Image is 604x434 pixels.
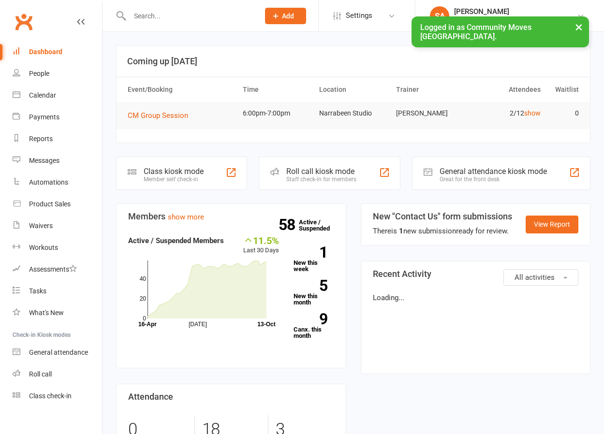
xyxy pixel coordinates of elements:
th: Event/Booking [123,77,238,102]
button: All activities [503,269,578,286]
div: General attendance [29,348,88,356]
div: Waivers [29,222,53,230]
span: CM Group Session [128,111,188,120]
a: show more [168,213,204,221]
div: 11.5% [243,235,279,246]
div: Product Sales [29,200,71,208]
strong: 1 [294,245,327,260]
h3: Members [128,212,334,221]
a: Calendar [13,85,102,106]
div: Payments [29,113,59,121]
a: 5New this month [294,280,334,305]
div: Messages [29,157,59,164]
div: Tasks [29,287,46,295]
h3: Attendance [128,392,334,402]
a: People [13,63,102,85]
div: Roll call kiosk mode [286,167,356,176]
div: Last 30 Days [243,235,279,256]
div: Assessments [29,265,77,273]
div: Member self check-in [144,176,204,183]
span: All activities [515,273,555,282]
div: [PERSON_NAME] [454,7,577,16]
a: Messages [13,150,102,172]
div: Class check-in [29,392,72,400]
button: × [570,16,588,37]
a: Product Sales [13,193,102,215]
span: Add [282,12,294,20]
span: Logged in as Community Moves [GEOGRAPHIC_DATA]. [420,23,531,41]
a: Automations [13,172,102,193]
div: What's New [29,309,64,317]
a: Workouts [13,237,102,259]
div: Reports [29,135,53,143]
td: [PERSON_NAME] [392,102,468,125]
div: Great for the front desk [440,176,547,183]
div: People [29,70,49,77]
a: Dashboard [13,41,102,63]
th: Time [238,77,315,102]
th: Trainer [392,77,468,102]
div: Roll call [29,370,52,378]
td: 2/12 [468,102,545,125]
button: CM Group Session [128,110,195,121]
div: SA [430,6,449,26]
td: 0 [545,102,583,125]
a: Class kiosk mode [13,385,102,407]
h3: Coming up [DATE] [127,57,579,66]
div: Community Moves [GEOGRAPHIC_DATA] [454,16,577,25]
div: Class kiosk mode [144,167,204,176]
a: 9Canx. this month [294,313,334,339]
strong: 9 [294,312,327,326]
td: 6:00pm-7:00pm [238,102,315,125]
th: Waitlist [545,77,583,102]
a: Clubworx [12,10,36,34]
strong: Active / Suspended Members [128,236,224,245]
div: General attendance kiosk mode [440,167,547,176]
td: Narrabeen Studio [315,102,391,125]
a: show [524,109,541,117]
a: Roll call [13,363,102,385]
strong: 5 [294,278,327,293]
a: General attendance kiosk mode [13,342,102,363]
a: Reports [13,128,102,150]
a: Tasks [13,280,102,302]
p: Loading... [373,292,579,304]
strong: 1 [399,227,403,235]
a: Payments [13,106,102,128]
div: Dashboard [29,48,62,56]
div: Automations [29,178,68,186]
a: Assessments [13,259,102,280]
a: 58Active / Suspended [299,212,341,239]
a: View Report [526,216,578,233]
div: Staff check-in for members [286,176,356,183]
input: Search... [127,9,252,23]
h3: Recent Activity [373,269,579,279]
a: What's New [13,302,102,324]
strong: 58 [279,217,299,232]
th: Location [315,77,391,102]
span: Settings [346,5,372,27]
a: Waivers [13,215,102,237]
th: Attendees [468,77,545,102]
div: Workouts [29,244,58,251]
div: There is new submission ready for review. [373,225,512,237]
button: Add [265,8,306,24]
a: 1New this week [294,246,334,272]
h3: New "Contact Us" form submissions [373,212,512,221]
div: Calendar [29,91,56,99]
